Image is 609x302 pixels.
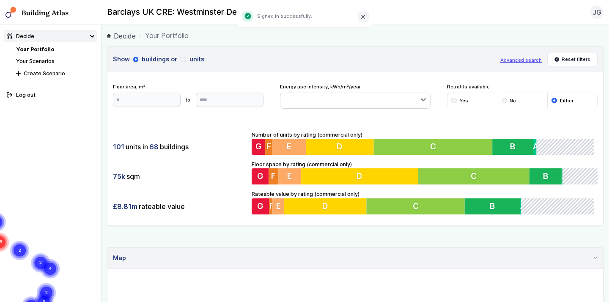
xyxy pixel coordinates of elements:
span: G [257,171,263,181]
summary: Map [107,248,603,269]
span: C [471,171,477,181]
span: D [357,171,362,181]
button: C [375,139,495,155]
button: E [279,168,301,184]
span: A [562,171,567,181]
span: D [338,141,344,151]
p: Signed in successfully. [257,13,312,19]
button: F [269,168,279,184]
button: G [252,168,269,184]
button: G [252,139,265,155]
span: 68 [149,142,159,151]
span: C [414,201,420,211]
button: A [562,168,562,184]
button: F [266,139,272,155]
div: units in buildings [113,139,247,155]
button: A [536,139,540,155]
button: B [467,198,523,214]
span: £8.81m [113,202,137,211]
div: Rateable value by rating (commercial only) [252,190,598,214]
span: B [492,201,497,211]
div: Decide [7,32,34,40]
span: B [513,141,518,151]
span: Your Portfolio [145,30,189,41]
span: Retrofits available [447,83,598,90]
img: main-0bbd2752.svg [5,7,16,18]
button: JG [590,5,604,19]
div: Number of units by rating (commercial only) [252,131,598,155]
div: sqm [113,168,247,184]
span: A [523,201,528,211]
a: Decide [107,31,136,41]
a: Your Scenarios [16,58,55,64]
button: D [307,139,375,155]
span: D [323,201,329,211]
button: E [273,198,285,214]
button: Log out [4,89,97,101]
summary: Decide [4,30,97,42]
span: F [266,141,271,151]
button: B [495,139,536,155]
span: E [287,141,292,151]
span: G [255,141,262,151]
div: Floor area, m² [113,83,264,107]
span: F [269,201,274,211]
span: B [543,171,548,181]
h3: Show [113,55,495,64]
button: Reset filters [547,52,598,66]
form: to [113,93,264,107]
button: D [285,198,368,214]
button: E [272,139,307,155]
span: G [258,201,264,211]
span: 75k [113,172,125,181]
button: Close [358,11,369,22]
button: C [418,168,529,184]
span: F [272,171,276,181]
button: Advanced search [500,57,542,63]
span: E [277,201,281,211]
span: JG [593,7,601,17]
span: A [536,141,542,151]
button: Create Scenario [14,67,97,80]
button: G [252,198,269,214]
span: 101 [113,142,124,151]
div: Floor space by rating (commercial only) [252,160,598,185]
div: Energy use intensity, kWh/m²/year [280,83,431,109]
button: D [301,168,418,184]
button: C [368,198,467,214]
div: rateable value [113,198,247,214]
button: F [269,198,273,214]
span: C [432,141,438,151]
span: E [288,171,292,181]
button: B [529,168,562,184]
a: Your Portfolio [16,46,54,52]
h2: Barclays UK CRE: Westminster Demo Properties [107,7,291,18]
